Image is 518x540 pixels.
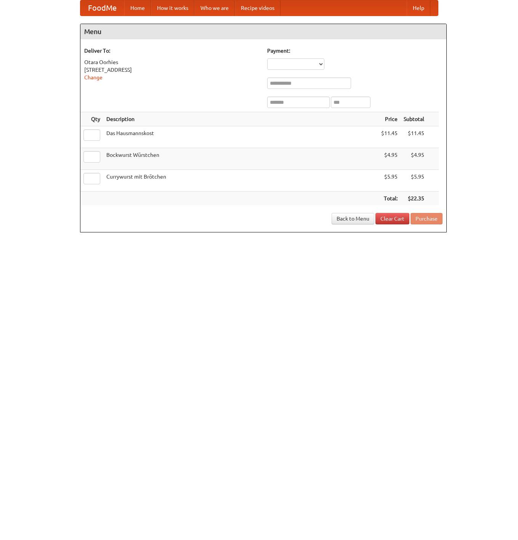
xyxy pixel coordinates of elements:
[84,47,260,55] h5: Deliver To:
[378,170,401,192] td: $5.95
[401,148,427,170] td: $4.95
[80,112,103,126] th: Qty
[103,112,378,126] th: Description
[378,192,401,206] th: Total:
[235,0,281,16] a: Recipe videos
[103,148,378,170] td: Bockwurst Würstchen
[80,0,124,16] a: FoodMe
[378,112,401,126] th: Price
[84,58,260,66] div: Otara Oorhies
[124,0,151,16] a: Home
[401,112,427,126] th: Subtotal
[84,74,103,81] a: Change
[411,213,443,224] button: Purchase
[194,0,235,16] a: Who we are
[401,126,427,148] td: $11.45
[267,47,443,55] h5: Payment:
[151,0,194,16] a: How it works
[407,0,430,16] a: Help
[103,126,378,148] td: Das Hausmannskost
[378,148,401,170] td: $4.95
[378,126,401,148] td: $11.45
[103,170,378,192] td: Currywurst mit Brötchen
[332,213,374,224] a: Back to Menu
[375,213,409,224] a: Clear Cart
[401,192,427,206] th: $22.35
[84,66,260,74] div: [STREET_ADDRESS]
[401,170,427,192] td: $5.95
[80,24,446,39] h4: Menu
